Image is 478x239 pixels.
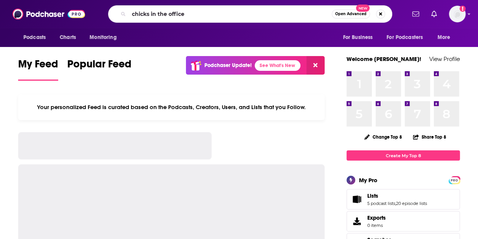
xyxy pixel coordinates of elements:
span: New [356,5,370,12]
a: Lists [367,192,427,199]
div: Your personalized Feed is curated based on the Podcasts, Creators, Users, and Lists that you Follow. [18,94,325,120]
a: Lists [349,194,364,205]
button: open menu [84,30,126,45]
img: Podchaser - Follow, Share and Rate Podcasts [12,7,85,21]
a: Popular Feed [67,58,131,81]
span: Exports [349,216,364,227]
a: 5 podcast lists [367,201,395,206]
a: See What's New [255,60,300,71]
a: Exports [347,211,460,231]
span: Exports [367,214,386,221]
span: Logged in as KaitlynEsposito [449,6,466,22]
a: Welcome [PERSON_NAME]! [347,55,421,62]
input: Search podcasts, credits, & more... [129,8,332,20]
div: Search podcasts, credits, & more... [108,5,392,23]
span: PRO [450,177,459,183]
span: For Podcasters [387,32,423,43]
div: My Pro [359,177,377,184]
span: Charts [60,32,76,43]
span: More [438,32,450,43]
button: open menu [337,30,382,45]
button: open menu [382,30,434,45]
span: Lists [367,192,378,199]
span: Popular Feed [67,58,131,75]
span: Lists [347,189,460,209]
button: Open AdvancedNew [332,9,370,19]
span: Open Advanced [335,12,367,16]
a: 20 episode lists [396,201,427,206]
img: User Profile [449,6,466,22]
span: For Business [343,32,373,43]
a: My Feed [18,58,58,81]
span: Monitoring [90,32,116,43]
button: Change Top 8 [360,132,407,142]
button: Show profile menu [449,6,466,22]
a: Charts [55,30,80,45]
button: open menu [432,30,460,45]
p: Podchaser Update! [204,62,252,69]
a: Show notifications dropdown [428,8,440,20]
span: 0 items [367,223,386,228]
a: Create My Top 8 [347,150,460,161]
svg: Add a profile image [459,6,466,12]
a: PRO [450,177,459,183]
a: Show notifications dropdown [409,8,422,20]
button: open menu [18,30,56,45]
span: Podcasts [23,32,46,43]
a: View Profile [429,55,460,62]
span: My Feed [18,58,58,75]
button: Share Top 8 [413,130,447,144]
